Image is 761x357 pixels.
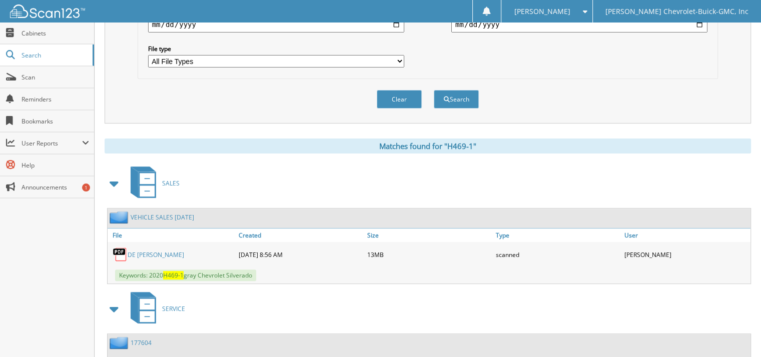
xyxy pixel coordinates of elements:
a: Size [365,228,493,242]
div: Matches found for "H469-1" [105,138,751,153]
a: Type [493,228,622,242]
span: Cabinets [22,29,89,37]
input: start [148,16,404,32]
a: User [622,228,750,242]
a: SALES [125,163,180,203]
div: [PERSON_NAME] [622,244,750,264]
img: folder2.png [110,211,131,223]
span: H469-1 [163,271,184,279]
a: File [108,228,236,242]
a: SERVICE [125,289,185,328]
span: [PERSON_NAME] [514,8,570,14]
button: Clear [377,90,422,108]
button: Search [434,90,479,108]
a: DE [PERSON_NAME] [128,250,184,259]
span: Keywords: 2020 gray Chevrolet Silverado [115,269,256,281]
a: Created [236,228,365,242]
span: Announcements [22,183,89,191]
span: Search [22,51,88,59]
div: 1 [82,183,90,191]
span: Reminders [22,95,89,103]
a: 177604 [131,338,152,347]
span: User Reports [22,139,82,147]
img: folder2.png [110,336,131,349]
div: [DATE] 8:56 AM [236,244,365,264]
img: scan123-logo-white.svg [10,4,85,18]
div: scanned [493,244,622,264]
span: SALES [162,179,180,187]
a: VEHICLE SALES [DATE] [131,213,194,221]
span: [PERSON_NAME] Chevrolet-Buick-GMC, Inc [605,8,748,14]
span: Help [22,161,89,169]
span: Bookmarks [22,117,89,125]
img: PDF.png [113,247,128,262]
div: 13MB [365,244,493,264]
span: Scan [22,73,89,81]
input: end [451,16,707,32]
span: SERVICE [162,304,185,313]
label: File type [148,44,404,53]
